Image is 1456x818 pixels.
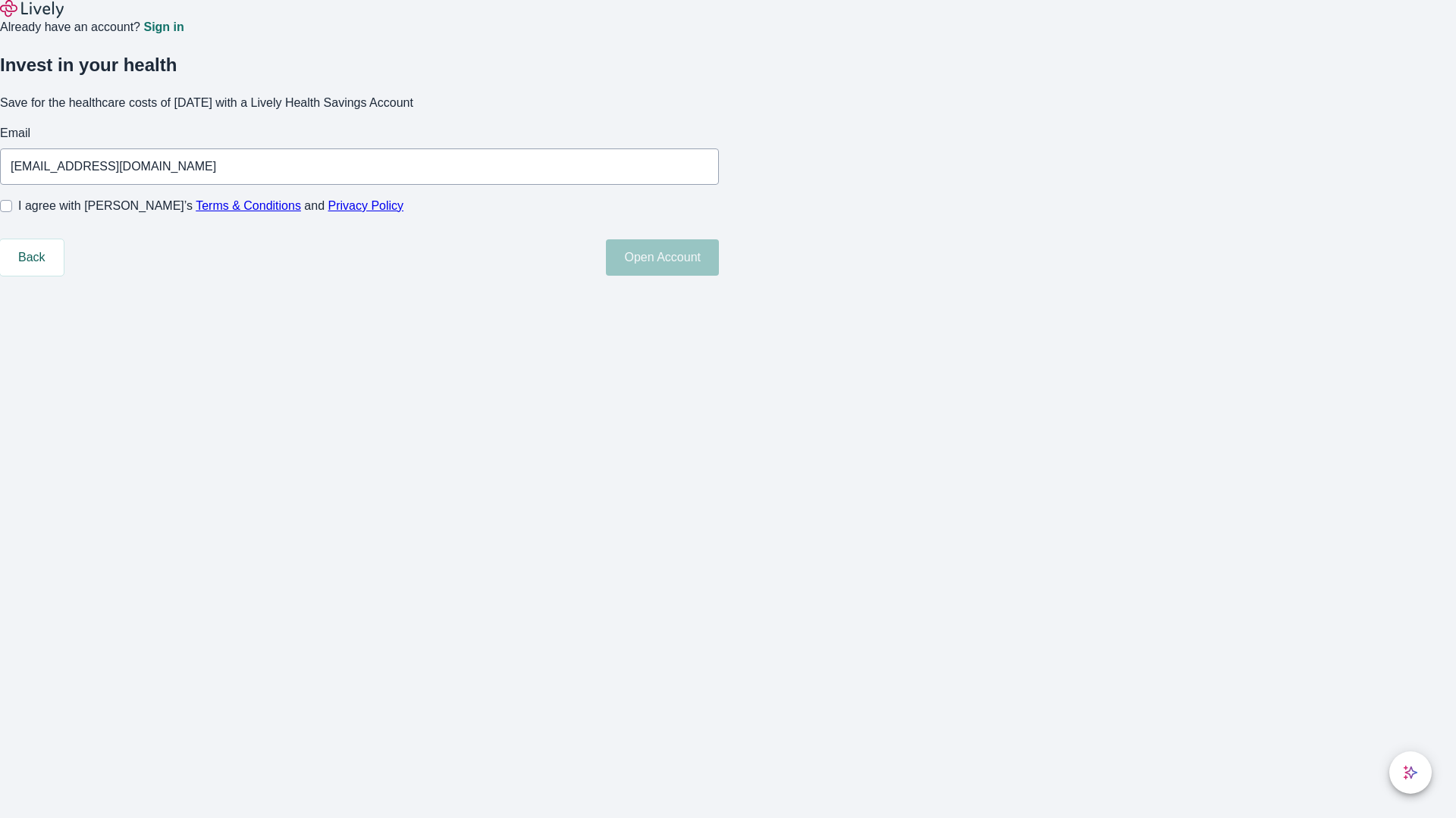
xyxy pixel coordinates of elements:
a: Privacy Policy [328,199,404,212]
button: chat [1389,751,1432,794]
span: I agree with [PERSON_NAME]’s and [18,197,403,215]
a: Terms & Conditions [196,199,301,212]
svg: Lively AI Assistant [1403,765,1418,780]
a: Sign in [143,21,184,33]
